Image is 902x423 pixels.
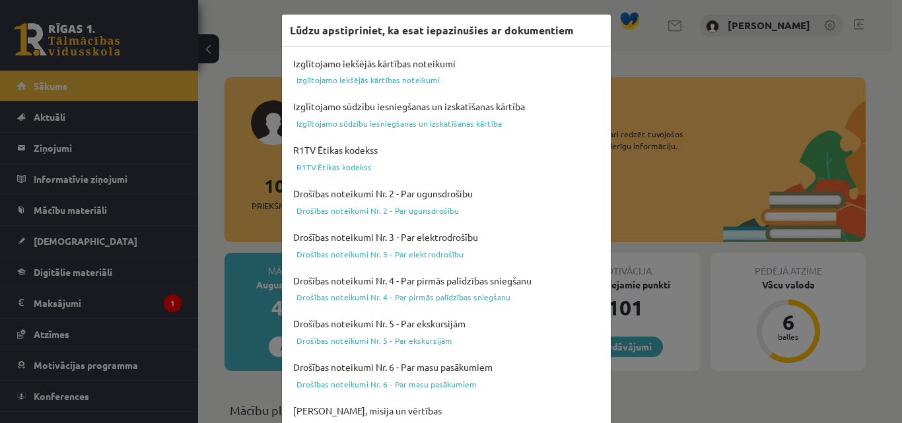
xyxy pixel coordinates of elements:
[290,289,603,305] a: Drošības noteikumi Nr. 4 - Par pirmās palīdzības sniegšanu
[290,228,603,246] h4: Drošības noteikumi Nr. 3 - Par elektrodrošību
[290,72,603,88] a: Izglītojamo iekšējās kārtības noteikumi
[290,246,603,262] a: Drošības noteikumi Nr. 3 - Par elektrodrošību
[290,203,603,218] a: Drošības noteikumi Nr. 2 - Par ugunsdrošību
[290,115,603,131] a: Izglītojamo sūdzību iesniegšanas un izskatīšanas kārtība
[290,358,603,376] h4: Drošības noteikumi Nr. 6 - Par masu pasākumiem
[290,376,603,392] a: Drošības noteikumi Nr. 6 - Par masu pasākumiem
[290,402,603,420] h4: [PERSON_NAME], misija un vērtības
[290,315,603,333] h4: Drošības noteikumi Nr. 5 - Par ekskursijām
[290,98,603,115] h4: Izglītojamo sūdzību iesniegšanas un izskatīšanas kārtība
[290,159,603,175] a: R1TV Ētikas kodekss
[290,141,603,159] h4: R1TV Ētikas kodekss
[290,55,603,73] h4: Izglītojamo iekšējās kārtības noteikumi
[290,272,603,290] h4: Drošības noteikumi Nr. 4 - Par pirmās palīdzības sniegšanu
[290,22,574,38] h3: Lūdzu apstipriniet, ka esat iepazinušies ar dokumentiem
[290,185,603,203] h4: Drošības noteikumi Nr. 2 - Par ugunsdrošību
[290,333,603,348] a: Drošības noteikumi Nr. 5 - Par ekskursijām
